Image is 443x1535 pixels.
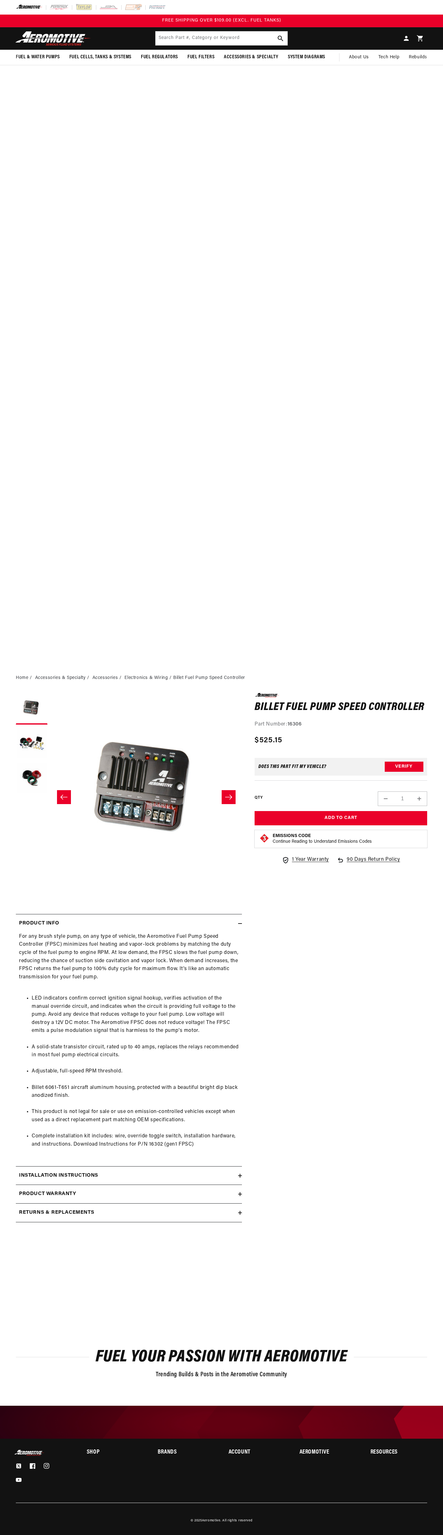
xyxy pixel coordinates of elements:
[288,722,302,727] strong: 16306
[229,1450,285,1455] summary: Account
[292,856,329,864] span: 1 Year Warranty
[92,675,118,681] a: Accessories
[378,54,399,61] span: Tech Help
[35,675,91,681] li: Accessories & Specialty
[282,856,329,864] a: 1 Year Warranty
[183,50,219,65] summary: Fuel Filters
[273,833,372,845] button: Emissions CodeContinue Reading to Understand Emissions Codes
[32,1108,239,1124] li: This product is not legal for sale or use on emission-controlled vehicles except when used as a d...
[404,50,432,65] summary: Rebuilds
[16,728,47,759] button: Load image 2 in gallery view
[16,1167,242,1185] summary: Installation Instructions
[19,1209,94,1217] h2: Returns & replacements
[258,764,326,769] div: Does This part fit My vehicle?
[191,1519,221,1522] small: © 2025 .
[255,735,282,746] span: $525.15
[224,54,278,61] span: Accessories & Specialty
[162,18,281,23] span: FREE SHIPPING OVER $109.00 (EXCL. FUEL TANKS)
[300,1450,356,1455] summary: Aeromotive
[255,720,427,729] div: Part Number:
[222,790,236,804] button: Slide right
[16,933,242,1157] div: For any brush style pump, on any type of vehicle, the Aeromotive Fuel Pump Speed Controller (FPSC...
[187,54,214,61] span: Fuel Filters
[274,31,288,45] button: Search Part #, Category or Keyword
[219,50,283,65] summary: Accessories & Specialty
[16,54,60,61] span: Fuel & Water Pumps
[349,55,369,60] span: About Us
[87,1450,143,1455] summary: Shop
[16,1185,242,1203] summary: Product warranty
[32,1084,239,1100] li: Billet 6061-T651 aircraft aluminum housing, protected with a beautiful bright dip black anodized ...
[32,1132,239,1148] li: Complete installation kit includes: wire, override toggle switch, installation hardware, and inst...
[16,693,242,901] media-gallery: Gallery Viewer
[16,914,242,933] summary: Product Info
[136,50,183,65] summary: Fuel Regulators
[259,833,269,843] img: Emissions code
[155,31,288,45] input: Search Part #, Category or Keyword
[32,1043,239,1059] li: A solid-state transistor circuit, rated up to 40 amps, replaces the relays recommended in most fu...
[202,1519,220,1522] a: Aeromotive
[57,790,71,804] button: Slide left
[19,1172,98,1180] h2: Installation Instructions
[141,54,178,61] span: Fuel Regulators
[374,50,404,65] summary: Tech Help
[255,811,427,825] button: Add to Cart
[370,1450,427,1455] summary: Resources
[385,762,423,772] button: Verify
[255,795,263,801] label: QTY
[337,856,400,870] a: 90 Days Return Policy
[11,50,65,65] summary: Fuel & Water Pumps
[156,1372,287,1378] span: Trending Builds & Posts in the Aeromotive Community
[255,702,427,713] h1: Billet Fuel Pump Speed Controller
[409,54,427,61] span: Rebuilds
[14,31,93,46] img: Aeromotive
[16,763,47,794] button: Load image 3 in gallery view
[273,834,311,838] strong: Emissions Code
[32,1067,239,1076] li: Adjustable, full-speed RPM threshold.
[273,839,372,845] p: Continue Reading to Understand Emissions Codes
[347,856,400,870] span: 90 Days Return Policy
[19,1190,76,1198] h2: Product warranty
[69,54,131,61] span: Fuel Cells, Tanks & Systems
[283,50,330,65] summary: System Diagrams
[16,1350,427,1365] h2: Fuel Your Passion with Aeromotive
[344,50,374,65] a: About Us
[16,675,28,681] a: Home
[32,995,239,1035] li: LED indicators confirm correct ignition signal hookup, verifies activation of the manual override...
[16,1204,242,1222] summary: Returns & replacements
[19,919,59,928] h2: Product Info
[173,675,245,681] li: Billet Fuel Pump Speed Controller
[16,675,427,681] nav: breadcrumbs
[158,1450,214,1455] summary: Brands
[222,1519,252,1522] small: All rights reserved
[124,675,168,681] a: Electronics & Wiring
[14,1450,45,1456] img: Aeromotive
[65,50,136,65] summary: Fuel Cells, Tanks & Systems
[288,54,325,61] span: System Diagrams
[16,693,47,725] button: Load image 1 in gallery view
